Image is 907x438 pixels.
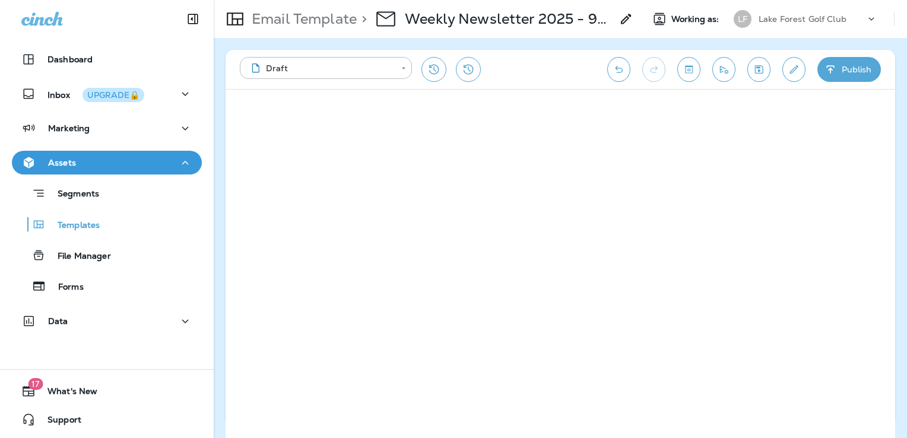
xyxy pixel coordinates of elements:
[712,57,735,82] button: Send test email
[12,274,202,299] button: Forms
[357,10,367,28] p: >
[12,47,202,71] button: Dashboard
[12,116,202,140] button: Marketing
[247,10,357,28] p: Email Template
[12,151,202,174] button: Assets
[46,189,99,201] p: Segments
[12,180,202,206] button: Segments
[28,378,43,390] span: 17
[734,10,751,28] div: LF
[48,316,68,326] p: Data
[456,57,481,82] button: View Changelog
[46,220,100,231] p: Templates
[405,10,612,28] p: Weekly Newsletter 2025 - 9/16
[12,82,202,106] button: InboxUPGRADE🔒
[671,14,722,24] span: Working as:
[747,57,770,82] button: Save
[677,57,700,82] button: Toggle preview
[759,14,846,24] p: Lake Forest Golf Club
[248,62,393,74] div: Draft
[12,379,202,403] button: 17What's New
[12,212,202,237] button: Templates
[176,7,210,31] button: Collapse Sidebar
[48,158,76,167] p: Assets
[87,91,139,99] div: UPGRADE🔒
[36,415,81,429] span: Support
[47,88,144,100] p: Inbox
[36,386,97,401] span: What's New
[83,88,144,102] button: UPGRADE🔒
[48,123,90,133] p: Marketing
[421,57,446,82] button: Restore from previous version
[12,243,202,268] button: File Manager
[46,282,84,293] p: Forms
[47,55,93,64] p: Dashboard
[46,251,111,262] p: File Manager
[12,408,202,431] button: Support
[782,57,805,82] button: Edit details
[817,57,881,82] button: Publish
[12,309,202,333] button: Data
[607,57,630,82] button: Undo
